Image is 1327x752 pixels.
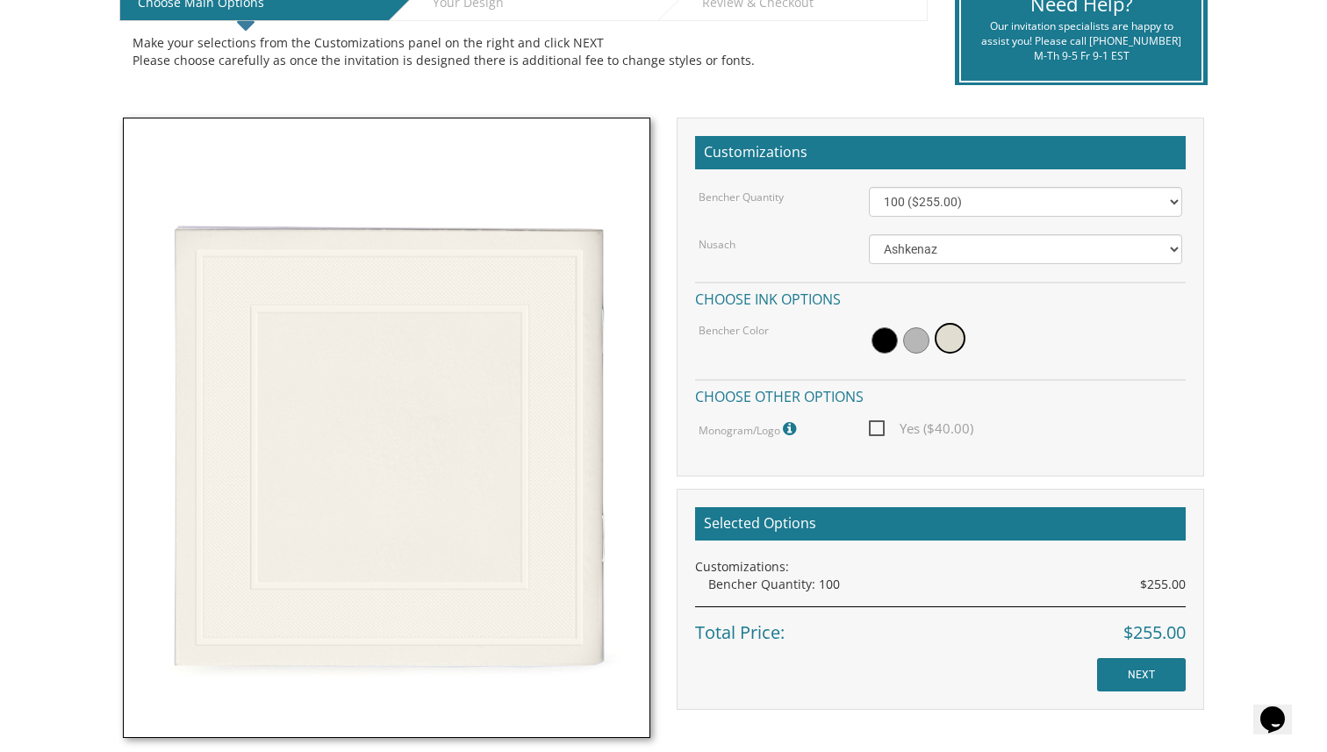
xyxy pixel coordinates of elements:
[1140,576,1186,593] span: $255.00
[123,118,650,738] img: almog-offwhite.jpg
[699,237,735,252] label: Nusach
[699,190,784,204] label: Bencher Quantity
[1123,620,1186,646] span: $255.00
[708,576,1186,593] div: Bencher Quantity: 100
[1097,658,1186,691] input: NEXT
[695,379,1186,410] h4: Choose other options
[695,606,1186,646] div: Total Price:
[695,507,1186,541] h2: Selected Options
[133,34,915,69] div: Make your selections from the Customizations panel on the right and click NEXT Please choose care...
[695,558,1186,576] div: Customizations:
[699,418,800,440] label: Monogram/Logo
[974,18,1187,63] div: Our invitation specialists are happy to assist you! Please call [PHONE_NUMBER] M-Th 9-5 Fr 9-1 EST
[869,418,973,440] span: Yes ($40.00)
[695,282,1186,312] h4: Choose ink options
[699,323,769,338] label: Bencher Color
[695,136,1186,169] h2: Customizations
[1253,682,1309,734] iframe: chat widget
